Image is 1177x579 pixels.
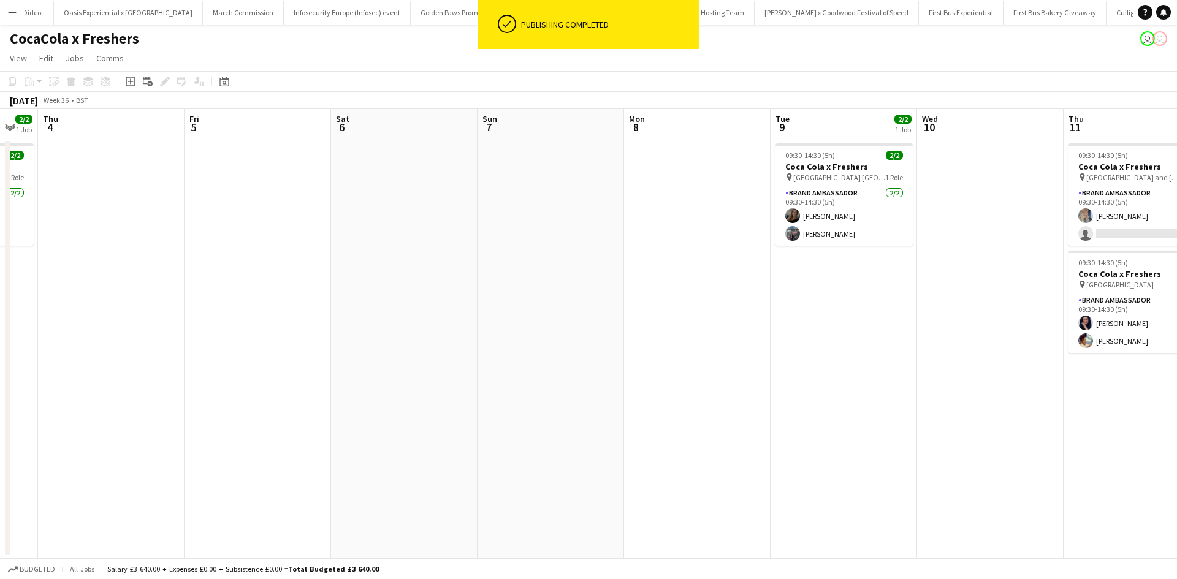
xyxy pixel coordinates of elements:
button: March Commission [203,1,284,25]
button: First Bus Experiential [919,1,1004,25]
span: Comms [96,53,124,64]
h1: CocaCola x Freshers [10,29,139,48]
span: Total Budgeted £3 640.00 [288,564,379,573]
a: Edit [34,50,58,66]
span: Week 36 [40,96,71,105]
button: Golden Paws Promo [411,1,492,25]
a: View [5,50,32,66]
app-user-avatar: Joanne Milne [1140,31,1155,46]
span: Jobs [66,53,84,64]
div: Salary £3 640.00 + Expenses £0.00 + Subsistence £0.00 = [107,564,379,573]
div: [DATE] [10,94,38,107]
button: [PERSON_NAME] x Goodwood Festival of Speed [755,1,919,25]
div: Publishing completed [521,19,694,30]
span: View [10,53,27,64]
button: Royal Ascot Hosting Team [654,1,755,25]
span: Edit [39,53,53,64]
a: Comms [91,50,129,66]
button: First Bus Bakery Giveaway [1004,1,1107,25]
button: Budgeted [6,562,57,576]
button: Infosecurity Europe (Infosec) event [284,1,411,25]
app-user-avatar: Joanne Milne [1152,31,1167,46]
button: Culligan Bonus [1107,1,1174,25]
span: All jobs [67,564,97,573]
button: Oasis Experiential x [GEOGRAPHIC_DATA] [54,1,203,25]
a: Jobs [61,50,89,66]
div: BST [76,96,88,105]
span: Budgeted [20,565,55,573]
